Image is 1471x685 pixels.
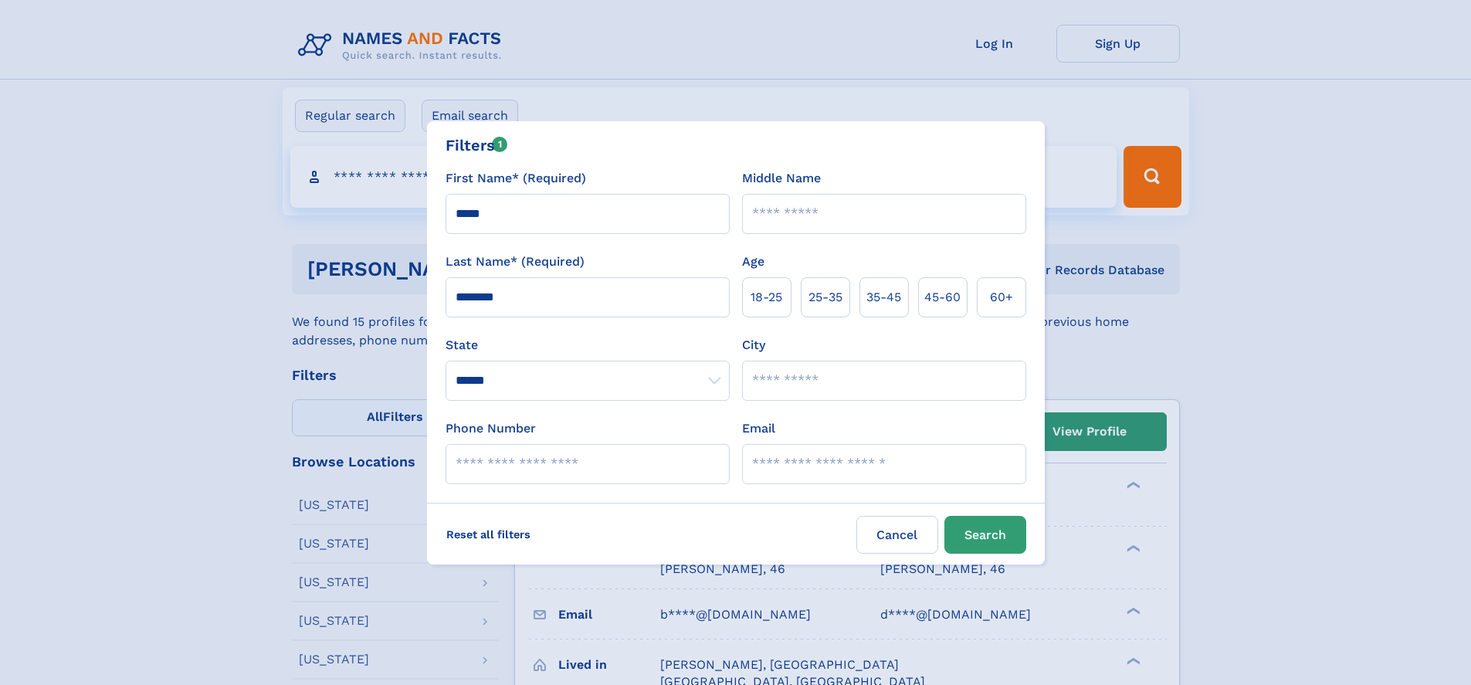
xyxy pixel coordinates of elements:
span: 45‑60 [924,288,961,307]
label: Age [742,253,764,271]
div: Filters [446,134,508,157]
label: Cancel [856,516,938,554]
label: First Name* (Required) [446,169,586,188]
label: Middle Name [742,169,821,188]
span: 60+ [990,288,1013,307]
span: 25‑35 [808,288,842,307]
label: Last Name* (Required) [446,253,585,271]
label: Email [742,419,775,438]
label: State [446,336,730,354]
label: City [742,336,765,354]
button: Search [944,516,1026,554]
label: Phone Number [446,419,536,438]
label: Reset all filters [436,516,541,553]
span: 35‑45 [866,288,901,307]
span: 18‑25 [751,288,782,307]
